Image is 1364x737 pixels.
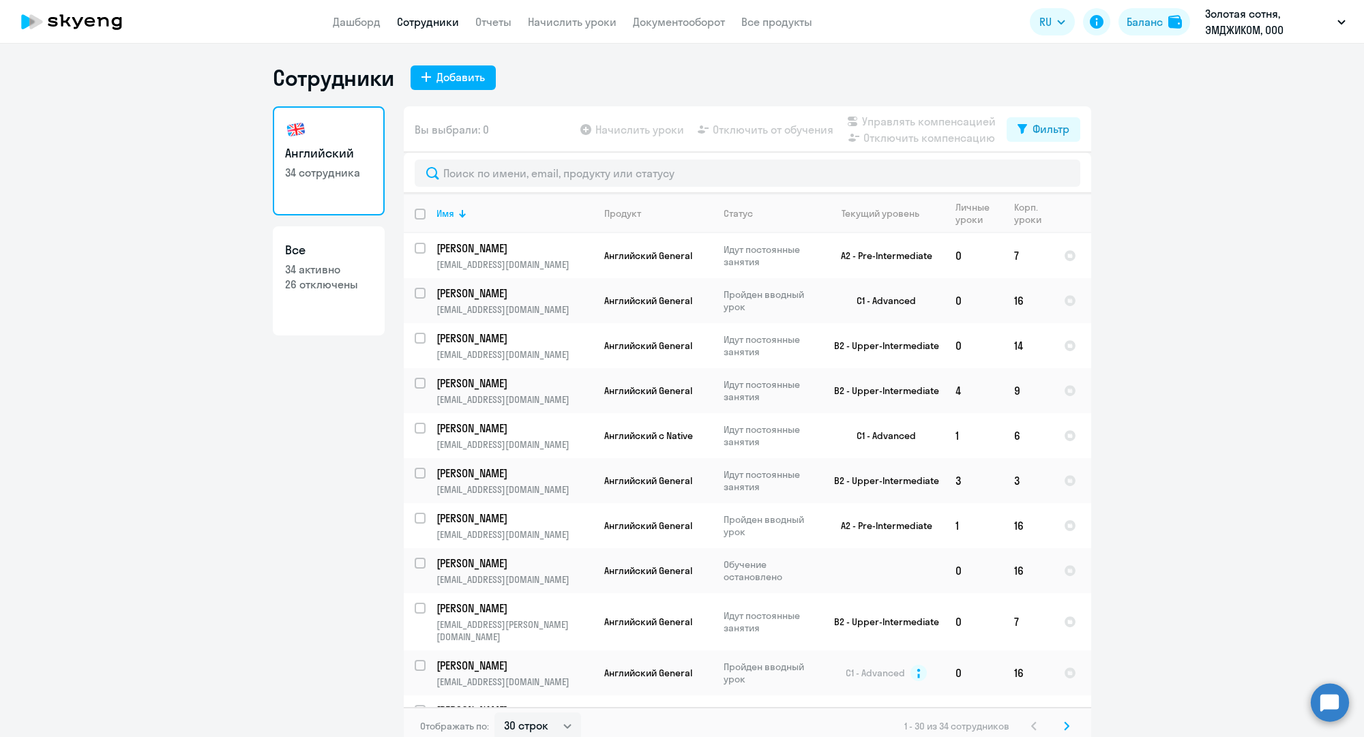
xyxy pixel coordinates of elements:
[1003,278,1053,323] td: 16
[724,243,817,268] p: Идут постоянные занятия
[1118,8,1190,35] button: Балансbalance
[1127,14,1163,30] div: Баланс
[945,650,1003,695] td: 0
[436,511,591,526] p: [PERSON_NAME]
[1003,368,1053,413] td: 9
[436,286,593,301] a: [PERSON_NAME]
[420,720,489,732] span: Отображать по:
[846,667,905,679] span: C1 - Advanced
[724,423,817,448] p: Идут постоянные занятия
[1030,8,1075,35] button: RU
[724,288,817,313] p: Пройден вводный урок
[528,15,617,29] a: Начислить уроки
[945,458,1003,503] td: 3
[724,468,817,493] p: Идут постоянные занятия
[436,658,593,673] a: [PERSON_NAME]
[945,503,1003,548] td: 1
[1003,233,1053,278] td: 7
[436,241,591,256] p: [PERSON_NAME]
[436,331,591,346] p: [PERSON_NAME]
[333,15,381,29] a: Дашборд
[724,378,817,403] p: Идут постоянные занятия
[436,466,593,481] a: [PERSON_NAME]
[436,528,593,541] p: [EMAIL_ADDRESS][DOMAIN_NAME]
[436,601,593,616] a: [PERSON_NAME]
[945,548,1003,593] td: 0
[436,658,591,673] p: [PERSON_NAME]
[1007,117,1080,142] button: Фильтр
[1003,323,1053,368] td: 14
[604,207,641,220] div: Продукт
[904,720,1009,732] span: 1 - 30 из 34 сотрудников
[724,706,817,730] p: Обучение остановлено
[818,413,945,458] td: C1 - Advanced
[436,438,593,451] p: [EMAIL_ADDRESS][DOMAIN_NAME]
[475,15,512,29] a: Отчеты
[436,207,593,220] div: Имя
[604,667,692,679] span: Английский General
[273,106,385,215] a: Английский34 сотрудника
[604,250,692,262] span: Английский General
[724,558,817,583] p: Обучение остановлено
[829,207,944,220] div: Текущий уровень
[604,475,692,487] span: Английский General
[818,503,945,548] td: A2 - Pre-Intermediate
[724,610,817,634] p: Идут постоянные занятия
[436,376,593,391] a: [PERSON_NAME]
[818,233,945,278] td: A2 - Pre-Intermediate
[436,483,593,496] p: [EMAIL_ADDRESS][DOMAIN_NAME]
[741,15,812,29] a: Все продукты
[436,207,454,220] div: Имя
[436,601,591,616] p: [PERSON_NAME]
[436,331,593,346] a: [PERSON_NAME]
[818,458,945,503] td: B2 - Upper-Intermediate
[604,430,693,442] span: Английский с Native
[285,119,307,140] img: english
[842,207,919,220] div: Текущий уровень
[415,121,489,138] span: Вы выбрали: 0
[1033,121,1069,137] div: Фильтр
[436,286,591,301] p: [PERSON_NAME]
[436,303,593,316] p: [EMAIL_ADDRESS][DOMAIN_NAME]
[604,520,692,532] span: Английский General
[1003,593,1053,650] td: 7
[1003,548,1053,593] td: 16
[436,348,593,361] p: [EMAIL_ADDRESS][DOMAIN_NAME]
[945,233,1003,278] td: 0
[436,69,485,85] div: Добавить
[1003,503,1053,548] td: 16
[273,226,385,335] a: Все34 активно26 отключены
[724,207,753,220] div: Статус
[633,15,725,29] a: Документооборот
[945,278,1003,323] td: 0
[945,368,1003,413] td: 4
[818,368,945,413] td: B2 - Upper-Intermediate
[945,413,1003,458] td: 1
[436,421,591,436] p: [PERSON_NAME]
[1014,201,1052,226] div: Корп. уроки
[285,262,372,277] p: 34 активно
[724,513,817,538] p: Пройден вводный урок
[604,385,692,397] span: Английский General
[436,703,593,718] a: [PERSON_NAME]
[1205,5,1332,38] p: Золотая сотня, ЭМДЖИКОМ, ООО
[436,258,593,271] p: [EMAIL_ADDRESS][DOMAIN_NAME]
[1198,5,1352,38] button: Золотая сотня, ЭМДЖИКОМ, ООО
[285,277,372,292] p: 26 отключены
[724,661,817,685] p: Пройден вводный урок
[397,15,459,29] a: Сотрудники
[945,593,1003,650] td: 0
[724,333,817,358] p: Идут постоянные занятия
[955,201,1003,226] div: Личные уроки
[436,703,591,718] p: [PERSON_NAME]
[604,295,692,307] span: Английский General
[604,340,692,352] span: Английский General
[945,323,1003,368] td: 0
[436,573,593,586] p: [EMAIL_ADDRESS][DOMAIN_NAME]
[436,618,593,643] p: [EMAIL_ADDRESS][PERSON_NAME][DOMAIN_NAME]
[285,145,372,162] h3: Английский
[818,323,945,368] td: B2 - Upper-Intermediate
[436,556,593,571] a: [PERSON_NAME]
[1003,413,1053,458] td: 6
